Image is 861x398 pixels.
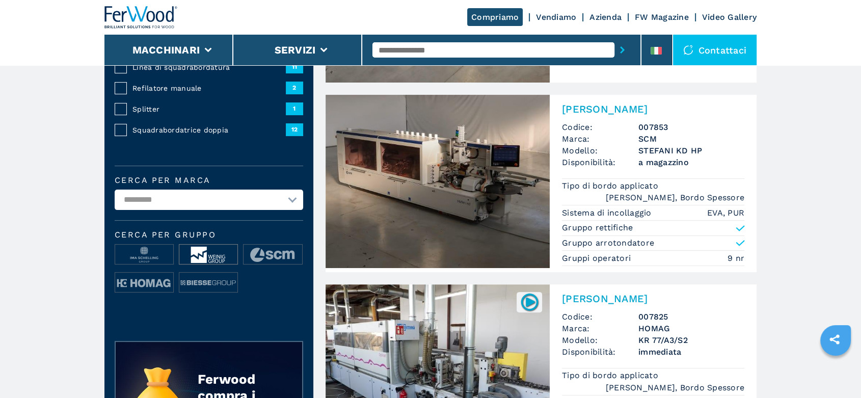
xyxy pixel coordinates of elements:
span: Linea di squadrabordatura [132,62,286,72]
button: Servizi [274,44,315,56]
a: Video Gallery [702,12,757,22]
button: submit-button [614,38,630,62]
span: Marca: [562,323,638,334]
a: sharethis [822,327,847,352]
span: Disponibilità: [562,346,638,358]
img: Contattaci [683,45,693,55]
span: Refilatore manuale [132,83,286,93]
span: Codice: [562,121,638,133]
a: Vendiamo [536,12,576,22]
p: Tipo di bordo applicato [562,180,661,192]
img: image [115,245,173,265]
em: 9 nr [728,252,744,264]
p: Tipo di bordo applicato [562,370,661,381]
img: image [179,273,237,293]
img: image [244,245,302,265]
p: Gruppo rettifiche [562,222,633,233]
span: Codice: [562,311,638,323]
h3: 007853 [638,121,744,133]
a: Azienda [589,12,622,22]
p: Sistema di incollaggio [562,207,654,219]
a: FW Magazine [635,12,689,22]
img: image [179,245,237,265]
span: 2 [286,82,303,94]
img: image [115,273,173,293]
img: Ferwood [104,6,178,29]
h2: [PERSON_NAME] [562,103,744,115]
button: Macchinari [132,44,200,56]
span: 11 [286,61,303,73]
span: 12 [286,123,303,136]
h2: [PERSON_NAME] [562,293,744,305]
span: 1 [286,102,303,115]
p: Gruppi operatori [562,253,633,264]
h3: 007825 [638,311,744,323]
span: Squadrabordatrice doppia [132,125,286,135]
span: immediata [638,346,744,358]
h3: HOMAG [638,323,744,334]
span: Marca: [562,133,638,145]
h3: KR 77/A3/S2 [638,334,744,346]
label: Cerca per marca [115,176,303,184]
img: 007825 [520,292,540,312]
span: Modello: [562,145,638,156]
a: Compriamo [467,8,523,26]
img: Bordatrice Singola SCM STEFANI KD HP [326,95,550,268]
h3: SCM [638,133,744,145]
p: Gruppo arrotondatore [562,237,654,249]
h3: STEFANI KD HP [638,145,744,156]
em: [PERSON_NAME], Bordo Spessore [606,192,744,203]
em: EVA, PUR [707,207,744,219]
a: Bordatrice Singola SCM STEFANI KD HP[PERSON_NAME]Codice:007853Marca:SCMModello:STEFANI KD HPDispo... [326,95,757,272]
div: Contattaci [673,35,757,65]
span: Splitter [132,104,286,114]
span: Cerca per Gruppo [115,231,303,239]
span: Modello: [562,334,638,346]
span: a magazzino [638,156,744,168]
em: [PERSON_NAME], Bordo Spessore [606,382,744,393]
span: Disponibilità: [562,156,638,168]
